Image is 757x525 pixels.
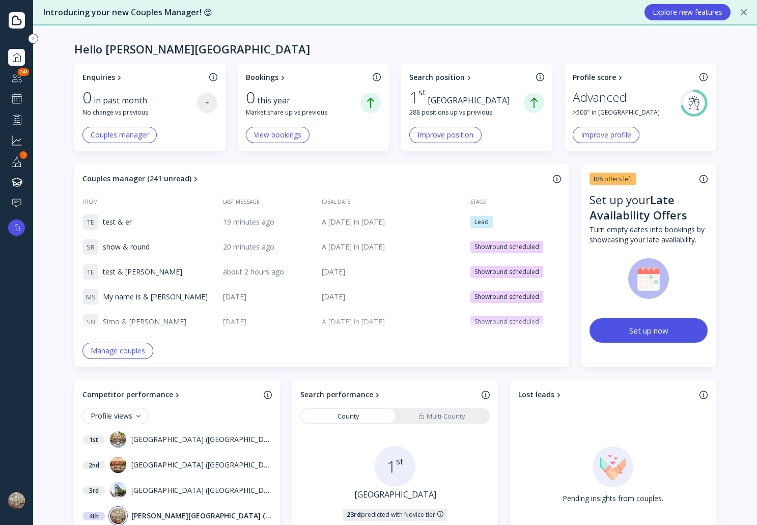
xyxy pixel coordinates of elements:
[246,108,360,117] div: Market share up vs previous
[223,267,314,277] div: about 2 hours ago
[573,88,627,107] div: Advanced
[8,153,25,170] a: Your profile1
[322,217,462,227] div: A [DATE] in [DATE]
[131,485,272,495] div: [GEOGRAPHIC_DATA] ([GEOGRAPHIC_DATA])
[300,390,478,400] a: Search performance
[387,455,403,478] div: 1
[246,88,255,107] div: 0
[82,72,115,82] div: Enquiries
[573,127,639,143] button: Improve profile
[20,151,27,159] div: 1
[82,88,92,107] div: 0
[82,390,173,400] div: Competitor performance
[573,108,590,117] div: > 500
[82,314,99,330] div: S N
[706,476,757,525] iframe: Chat Widget
[82,289,99,305] div: M S
[8,111,25,128] a: Performance
[82,390,260,400] a: Competitor performance
[8,195,25,211] a: Help & support
[409,108,524,117] div: 288 positions up vs previous
[110,457,126,473] img: dpr=1,fit=cover,g=face,w=32,h=32
[8,219,25,236] button: Upgrade options
[300,390,373,400] div: Search performance
[110,508,126,524] img: dpr=1,fit=cover,g=face,w=32,h=32
[103,217,132,227] span: test & er
[653,8,722,16] div: Explore new features
[629,325,668,336] div: Set up now
[474,268,539,276] div: Showround scheduled
[103,317,186,327] span: Simo & [PERSON_NAME]
[563,493,663,504] div: Pending insights from couples.
[246,72,369,82] a: Bookings
[8,153,25,170] div: Your profile
[91,131,149,139] div: Couples manager
[91,347,145,355] div: Manage couples
[474,293,539,301] div: Showround scheduled
[82,174,549,184] a: Couples manager (241 unread)
[417,131,473,139] div: Improve position
[590,318,708,343] button: Set up now
[131,434,272,445] div: [GEOGRAPHIC_DATA] ([GEOGRAPHIC_DATA])
[322,267,462,277] div: [DATE]
[8,49,25,66] div: Dashboard
[474,243,539,251] div: Showround scheduled
[301,409,395,423] a: County
[581,131,631,139] div: Improve profile
[131,460,272,470] div: [GEOGRAPHIC_DATA] ([GEOGRAPHIC_DATA])
[103,242,150,252] span: show & round
[409,127,482,143] button: Improve position
[8,132,25,149] a: Grow your business
[590,225,708,245] div: Turn empty dates into bookings by showcasing your late availability.
[409,88,426,107] div: 1
[82,174,191,184] div: Couples manager (241 unread)
[418,411,465,421] div: Multi-County
[223,198,322,205] div: Last message
[257,95,296,106] div: this year
[322,242,462,252] div: A [DATE] in [DATE]
[82,486,105,495] div: 3 rd
[91,412,141,420] div: Profile views
[592,108,660,117] span: in [GEOGRAPHIC_DATA]
[82,435,105,444] div: 1 st
[103,267,182,277] span: test & [PERSON_NAME]
[74,42,310,56] div: Hello [PERSON_NAME][GEOGRAPHIC_DATA]
[354,489,436,501] a: [GEOGRAPHIC_DATA]
[131,511,272,521] div: [PERSON_NAME][GEOGRAPHIC_DATA] ([GEOGRAPHIC_DATA])
[82,408,149,424] button: Profile views
[223,317,314,327] div: [DATE]
[590,192,687,223] div: Late Availability Offers
[518,390,554,400] div: Lost leads
[110,482,126,499] img: dpr=1,fit=cover,g=face,w=32,h=32
[322,292,462,302] div: [DATE]
[8,174,25,190] a: Knowledge hub
[8,91,25,107] a: Showrounds Scheduler
[594,175,632,183] div: 8/8 offers left
[644,4,731,20] button: Explore new features
[474,218,489,226] div: Lead
[103,292,208,302] span: My name is & [PERSON_NAME]
[246,127,310,143] button: View bookings
[82,108,197,117] div: No change vs previous
[428,95,516,106] div: [GEOGRAPHIC_DATA]
[322,198,470,205] div: Ideal date
[573,72,616,82] div: Profile score
[82,214,99,230] div: T E
[246,72,278,82] div: Bookings
[223,292,314,302] div: [DATE]
[347,511,435,519] div: predicted with Novice tier
[82,239,99,255] div: S R
[474,318,539,326] div: Showround scheduled
[94,95,153,106] div: in past month
[82,127,157,143] button: Couples manager
[8,70,25,87] div: Couples manager
[18,68,30,76] div: 241
[573,72,695,82] a: Profile score
[43,7,634,18] div: Introducing your new Couples Manager! 😍
[409,72,532,82] a: Search position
